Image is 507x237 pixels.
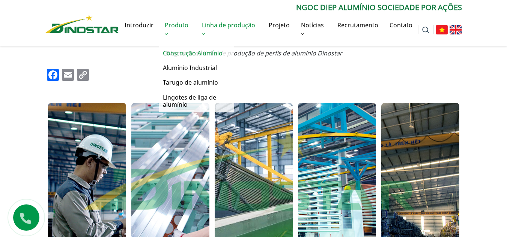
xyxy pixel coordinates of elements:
[45,15,119,33] img: Dinostar Alumínio
[159,75,234,90] a: Tarugo de alumínio
[119,13,159,37] a: Introduzir
[159,90,234,112] a: Lingotes de liga de alumínio
[159,46,234,61] a: Construção Alumínio
[269,21,290,29] font: Projeto
[45,69,60,82] a: Facebook
[332,13,384,37] a: Recrutamento
[436,25,448,35] img: vietnamita
[159,13,197,46] a: Produto
[422,27,429,34] img: procurar
[60,69,75,82] a: E-mail
[337,21,378,29] font: Recrutamento
[202,21,255,29] font: Linha de produção
[163,49,223,57] font: Construção Alumínio
[75,69,90,82] a: Copiar link
[295,13,332,46] a: Notícias
[263,13,295,37] a: Projeto
[159,61,234,75] a: Alumínio Industrial
[301,21,324,29] font: Notícias
[450,25,462,35] img: Inglês
[163,78,218,86] font: Tarugo de alumínio
[196,13,263,46] a: Linha de produção
[163,93,216,109] font: Lingotes de liga de alumínio
[165,49,342,57] font: Diagrama da linha de produção de perfis de alumínio Dinostar
[165,21,188,29] font: Produto
[296,2,462,12] font: NGOC DIEP ALUMÍNIO SOCIEDADE POR AÇÕES
[163,64,217,72] font: Alumínio Industrial
[390,21,412,29] font: Contato
[384,13,418,37] a: Contato
[125,21,153,29] font: Introduzir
